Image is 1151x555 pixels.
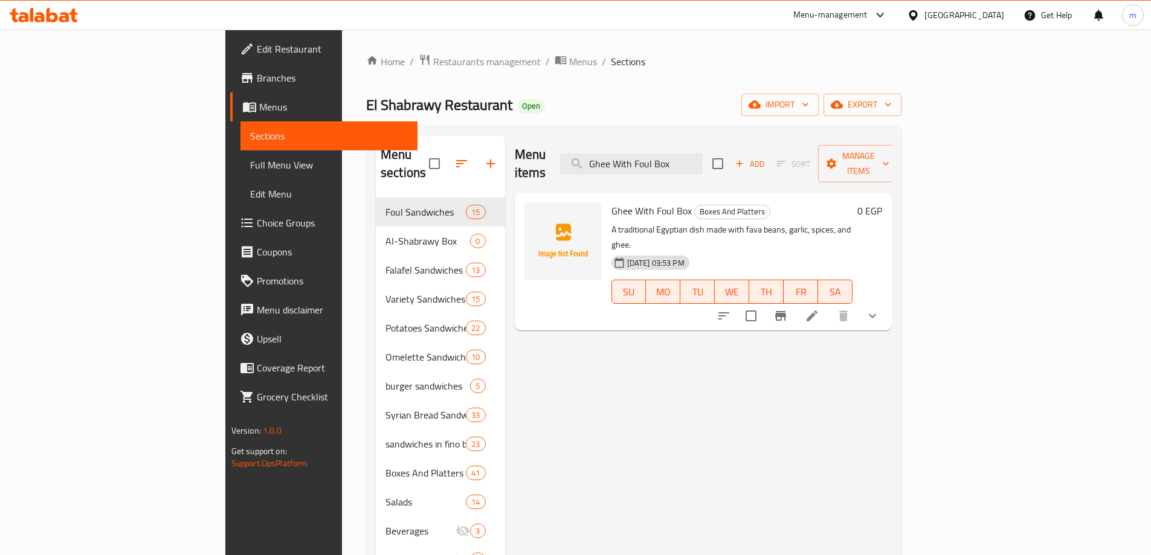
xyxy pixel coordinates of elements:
span: Sections [250,129,408,143]
a: Restaurants management [419,54,541,69]
span: Ghee With Foul Box [611,202,692,220]
span: 22 [466,322,485,334]
span: m [1129,8,1136,22]
span: Omelette Sandwiches [385,350,466,364]
div: items [470,524,485,538]
input: search [560,153,703,175]
span: 15 [466,294,485,305]
div: Boxes And Platters41 [376,458,505,487]
div: Variety Sandwiches [385,292,466,306]
span: 5 [471,380,485,392]
a: Upsell [230,324,418,353]
button: FR [784,280,818,304]
a: Full Menu View [240,150,418,179]
span: Upsell [257,332,408,346]
span: 1.0.0 [263,423,282,438]
button: import [741,94,819,116]
div: Beverages [385,524,456,538]
span: sandwiches in fino bread [385,437,466,451]
span: Open [517,101,545,111]
a: Support.OpsPlatform [231,455,308,471]
div: items [466,292,485,306]
span: Branches [257,71,408,85]
div: Salads14 [376,487,505,516]
span: Falafel Sandwiches [385,263,466,277]
button: show more [858,301,887,330]
span: Manage items [828,149,889,179]
span: [DATE] 03:53 PM [622,257,689,269]
button: delete [829,301,858,330]
div: items [470,379,485,393]
span: Edit Restaurant [257,42,408,56]
span: 41 [466,467,485,479]
button: Branch-specific-item [766,301,795,330]
span: Al-Shabrawy Box [385,234,470,248]
span: Edit Menu [250,187,408,201]
div: Potatoes Sandwiches [385,321,466,335]
span: Grocery Checklist [257,390,408,404]
button: Add section [476,149,505,178]
span: MO [651,283,675,301]
li: / [602,54,606,69]
span: 33 [466,409,485,421]
span: Salads [385,495,466,509]
span: El Shabrawy Restaurant [366,91,512,118]
button: Add [730,155,769,173]
button: SA [818,280,853,304]
span: export [833,97,892,112]
div: items [470,234,485,248]
div: sandwiches in fino bread23 [376,429,505,458]
span: Menus [259,100,408,114]
p: A traditional Egyptian dish made with fava beans, garlic, spices, and ghee. [611,222,853,252]
a: Coverage Report [230,353,418,382]
span: Restaurants management [433,54,541,69]
span: Version: [231,423,261,438]
a: Menus [555,54,597,69]
div: items [466,408,485,422]
a: Promotions [230,266,418,295]
a: Branches [230,63,418,92]
div: Open [517,99,545,114]
span: Foul Sandwiches [385,205,466,219]
button: export [824,94,901,116]
button: TH [749,280,784,304]
svg: Inactive section [456,524,470,538]
div: burger sandwiches5 [376,371,505,400]
h6: 0 EGP [857,202,882,219]
a: Grocery Checklist [230,382,418,411]
a: Edit Menu [240,179,418,208]
span: Menu disclaimer [257,303,408,317]
a: Choice Groups [230,208,418,237]
a: Edit Restaurant [230,34,418,63]
span: Choice Groups [257,216,408,230]
span: 14 [466,496,485,508]
span: 10 [466,351,485,363]
span: TU [685,283,710,301]
div: Potatoes Sandwiches22 [376,313,505,342]
span: Boxes And Platters [385,466,466,480]
div: burger sandwiches [385,379,470,393]
span: 23 [466,438,485,450]
span: TH [754,283,779,301]
span: SU [617,283,642,301]
div: Beverages3 [376,516,505,545]
span: Full Menu View [250,158,408,172]
span: Coupons [257,245,408,259]
div: Menu-management [793,8,868,22]
div: Foul Sandwiches15 [376,197,505,226]
span: Coverage Report [257,361,408,375]
div: Boxes And Platters [694,205,770,219]
span: Add item [730,155,769,173]
a: Sections [240,121,418,150]
span: FR [788,283,813,301]
span: SA [823,283,848,301]
span: 15 [466,207,485,218]
div: Syrian Bread Sandwiches33 [376,400,505,429]
a: Menu disclaimer [230,295,418,324]
button: MO [646,280,680,304]
span: Add [733,157,766,171]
